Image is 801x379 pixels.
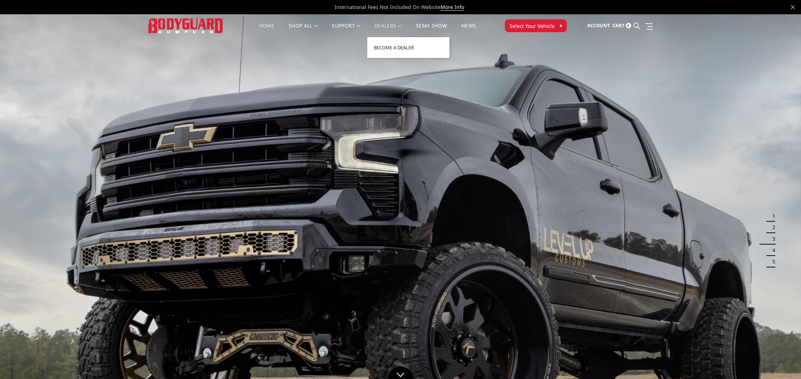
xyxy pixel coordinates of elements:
a: Account [587,16,610,35]
a: News [461,23,476,37]
button: 1 of 5 [768,210,775,222]
a: SEMA Show [416,23,447,37]
img: BODYGUARD BUMPERS [148,18,223,33]
a: Click to Down [388,366,413,379]
a: More Info [441,4,464,11]
a: shop all [289,23,318,37]
span: Account [587,22,610,29]
a: Support [332,23,360,37]
button: 2 of 5 [768,222,775,233]
button: Select Your Vehicle [505,19,567,32]
a: Home [259,23,274,37]
button: 5 of 5 [768,256,775,267]
a: Become a Dealer [370,41,447,54]
a: Dealers [374,23,402,37]
span: Cart [613,22,625,29]
button: 3 of 5 [768,233,775,245]
span: Select Your Vehicle [510,22,555,30]
span: ▾ [560,22,562,29]
span: 0 [626,23,631,28]
button: 4 of 5 [768,245,775,256]
a: Cart 0 [613,16,631,35]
